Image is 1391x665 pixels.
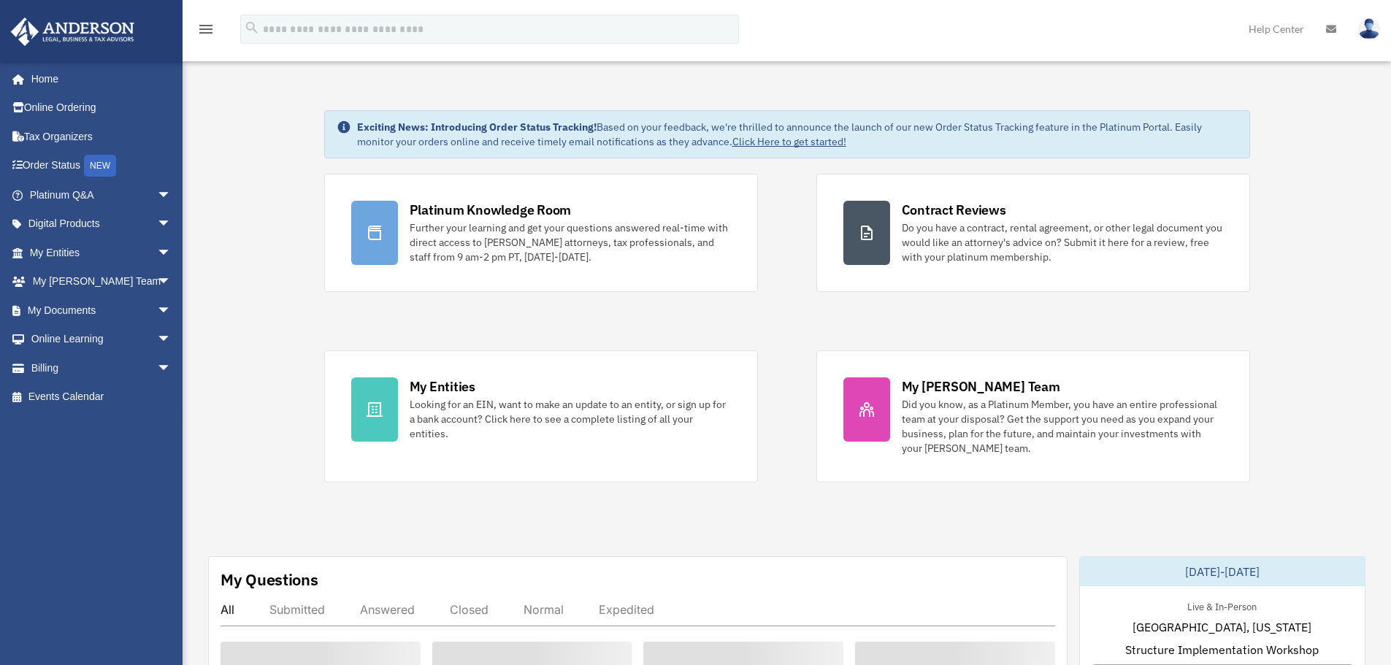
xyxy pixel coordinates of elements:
a: My [PERSON_NAME] Team Did you know, as a Platinum Member, you have an entire professional team at... [816,350,1250,483]
div: My Entities [410,377,475,396]
span: Structure Implementation Workshop [1125,641,1319,658]
div: [DATE]-[DATE] [1080,557,1365,586]
div: All [221,602,234,617]
div: Expedited [599,602,654,617]
div: Answered [360,602,415,617]
a: Contract Reviews Do you have a contract, rental agreement, or other legal document you would like... [816,174,1250,292]
a: Digital Productsarrow_drop_down [10,210,193,239]
a: My Documentsarrow_drop_down [10,296,193,325]
a: Events Calendar [10,383,193,412]
strong: Exciting News: Introducing Order Status Tracking! [357,120,597,134]
span: [GEOGRAPHIC_DATA], [US_STATE] [1133,618,1311,636]
a: Platinum Q&Aarrow_drop_down [10,180,193,210]
div: Normal [524,602,564,617]
a: Online Ordering [10,93,193,123]
div: My Questions [221,569,318,591]
div: My [PERSON_NAME] Team [902,377,1060,396]
a: menu [197,26,215,38]
span: arrow_drop_down [157,267,186,297]
span: arrow_drop_down [157,353,186,383]
div: Further your learning and get your questions answered real-time with direct access to [PERSON_NAM... [410,220,731,264]
i: search [244,20,260,36]
span: arrow_drop_down [157,238,186,268]
div: Based on your feedback, we're thrilled to announce the launch of our new Order Status Tracking fe... [357,120,1238,149]
img: User Pic [1358,18,1380,39]
a: Click Here to get started! [732,135,846,148]
div: Looking for an EIN, want to make an update to an entity, or sign up for a bank account? Click her... [410,397,731,441]
a: Online Learningarrow_drop_down [10,325,193,354]
a: Platinum Knowledge Room Further your learning and get your questions answered real-time with dire... [324,174,758,292]
img: Anderson Advisors Platinum Portal [7,18,139,46]
a: Billingarrow_drop_down [10,353,193,383]
span: arrow_drop_down [157,180,186,210]
span: arrow_drop_down [157,296,186,326]
a: Tax Organizers [10,122,193,151]
div: Platinum Knowledge Room [410,201,572,219]
div: Closed [450,602,488,617]
div: Do you have a contract, rental agreement, or other legal document you would like an attorney's ad... [902,220,1223,264]
div: Submitted [269,602,325,617]
a: Order StatusNEW [10,151,193,181]
div: Live & In-Person [1176,598,1268,613]
span: arrow_drop_down [157,325,186,355]
div: Contract Reviews [902,201,1006,219]
i: menu [197,20,215,38]
div: Did you know, as a Platinum Member, you have an entire professional team at your disposal? Get th... [902,397,1223,455]
a: Home [10,64,186,93]
a: My Entities Looking for an EIN, want to make an update to an entity, or sign up for a bank accoun... [324,350,758,483]
a: My [PERSON_NAME] Teamarrow_drop_down [10,267,193,296]
div: NEW [84,155,116,177]
span: arrow_drop_down [157,210,186,239]
a: My Entitiesarrow_drop_down [10,238,193,267]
